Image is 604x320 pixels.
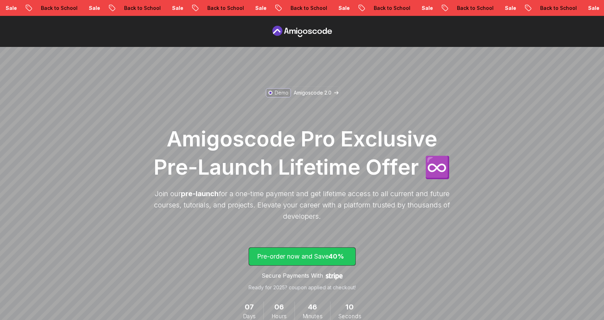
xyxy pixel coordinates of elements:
p: Back to School [285,5,333,12]
span: pre-launch [181,189,219,198]
h1: Amigoscode Pro Exclusive Pre-Launch Lifetime Offer ♾️ [151,125,454,181]
a: lifetime-access [249,247,356,291]
p: Amigoscode 2.0 [294,89,331,96]
a: DemoAmigoscode 2.0 [264,86,340,99]
p: Sale [83,5,106,12]
p: Sale [250,5,272,12]
p: Back to School [35,5,83,12]
span: 7 Days [245,302,254,313]
a: Pre Order page [270,26,334,37]
p: Back to School [451,5,499,12]
span: 10 Seconds [346,302,354,313]
p: Sale [333,5,355,12]
p: Back to School [368,5,416,12]
span: Minutes [303,312,322,320]
span: Seconds [338,312,361,320]
p: Demo [275,89,288,96]
p: Secure Payments With [262,271,323,280]
span: 46 Minutes [308,302,317,313]
p: Back to School [118,5,166,12]
p: Ready for 2025? coupon applied at checkout! [249,284,356,291]
p: Join our for a one-time payment and get lifetime access to all current and future courses, tutori... [151,188,454,222]
p: Sale [166,5,189,12]
p: Back to School [202,5,250,12]
p: Sale [416,5,439,12]
p: Pre-order now and Save [257,252,347,261]
p: Sale [499,5,522,12]
span: Hours [272,312,287,320]
p: Back to School [535,5,582,12]
span: 40% [329,253,344,260]
span: 6 Hours [274,302,284,313]
span: Days [243,312,256,320]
